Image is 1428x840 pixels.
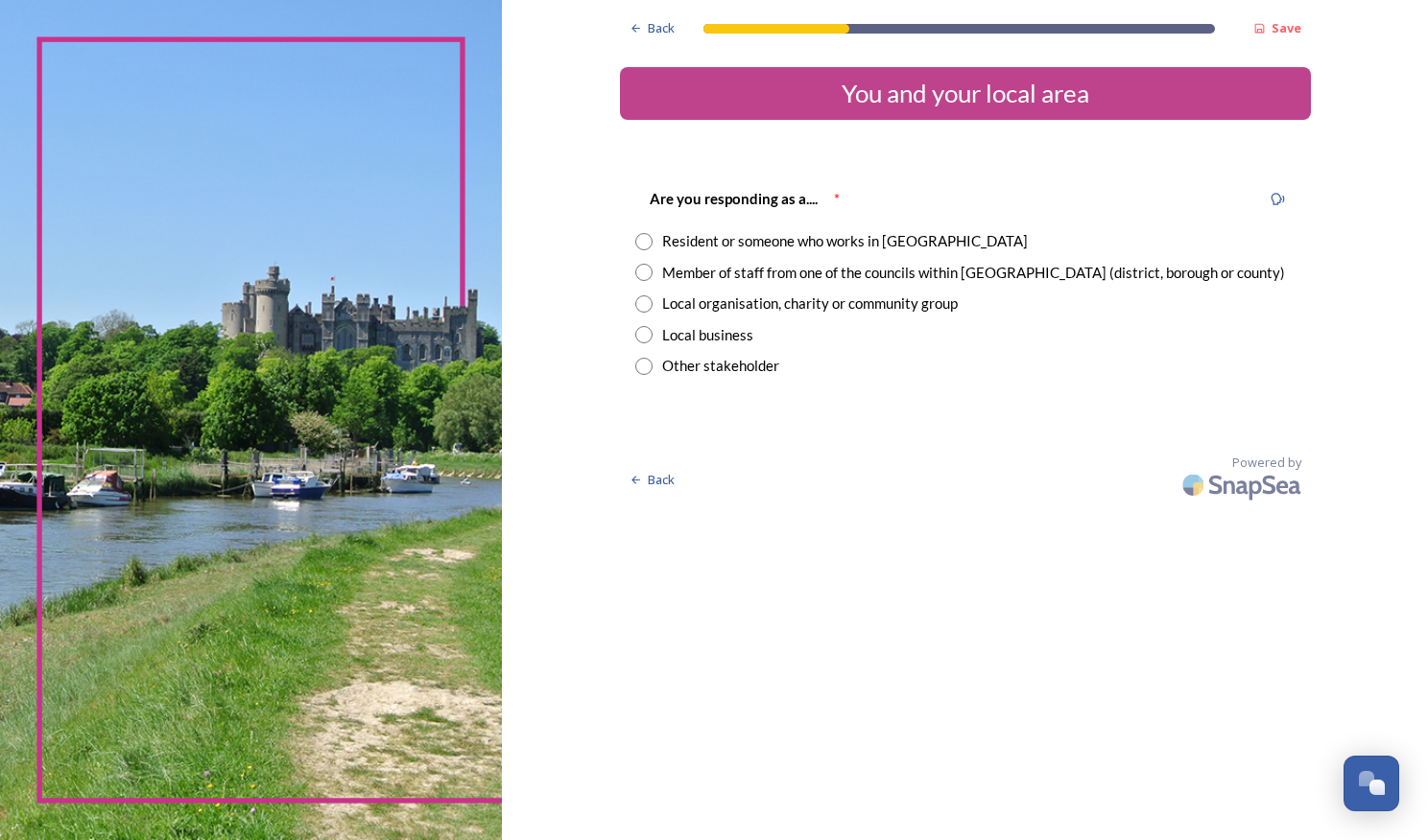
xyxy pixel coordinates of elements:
span: Back [648,19,675,37]
div: Resident or someone who works in [GEOGRAPHIC_DATA] [662,230,1028,252]
strong: Save [1272,19,1301,36]
div: Local business [662,324,753,346]
div: Member of staff from one of the councils within [GEOGRAPHIC_DATA] (district, borough or county) [662,262,1285,284]
div: You and your local area [628,75,1303,112]
strong: Are you responding as a.... [650,190,818,207]
button: Open Chat [1344,756,1399,811]
span: Back [648,471,675,489]
div: Local organisation, charity or community group [662,292,958,315]
span: Powered by [1232,454,1301,472]
div: Other stakeholder [662,355,779,377]
img: SnapSea Logo [1177,462,1311,507]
